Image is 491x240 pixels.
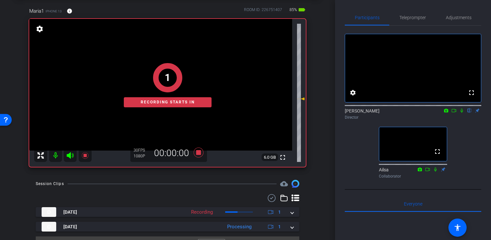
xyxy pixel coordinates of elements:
img: Session clips [291,180,299,188]
div: Director [345,114,481,120]
div: Session Clips [36,180,64,187]
span: 1 [278,209,281,216]
div: 1 [165,70,170,85]
span: [DATE] [63,209,77,216]
div: Recording starts in [124,97,212,107]
mat-icon: fullscreen [433,148,441,155]
div: [PERSON_NAME] [345,108,481,120]
mat-icon: fullscreen [468,89,475,97]
mat-expansion-panel-header: thumb-nail[DATE]Recording1 [36,207,299,217]
mat-icon: cloud_upload [280,180,288,188]
span: 1 [278,223,281,230]
img: thumb-nail [42,222,56,232]
div: Processing [224,223,255,231]
span: Destinations for your clips [280,180,288,188]
img: thumb-nail [42,207,56,217]
span: Everyone [404,202,422,206]
div: Recording [188,208,216,216]
mat-icon: flip [466,107,473,113]
span: Adjustments [446,15,472,20]
mat-icon: accessibility [454,224,461,232]
div: Collaborator [379,173,447,179]
div: Ailsa [379,167,447,179]
span: Teleprompter [399,15,426,20]
span: [DATE] [63,223,77,230]
span: Participants [355,15,380,20]
mat-icon: settings [349,89,357,97]
mat-expansion-panel-header: thumb-nail[DATE]Processing1 [36,222,299,232]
